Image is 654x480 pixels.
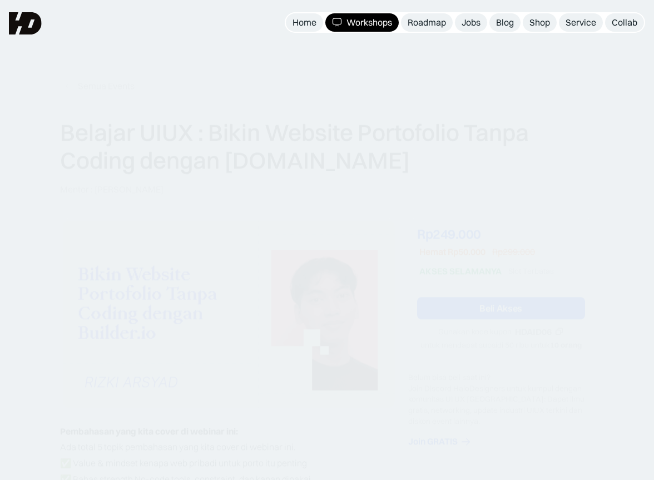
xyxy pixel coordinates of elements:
p: Belajar UIUX : Bikin Website Portofolio Tanpa Coding dengan [DOMAIN_NAME] [60,118,594,175]
a: Service [559,13,603,32]
div: Collab [612,17,637,28]
div: Belum bisa beli saat ini? Join Discord HaloDesigners untuk kumpul dengan komunitas UI UX [GEOGRAP... [408,373,594,427]
div: AKSES SELAMANYA [419,265,502,277]
div: Blog [496,17,514,28]
div: Semua Events [78,80,135,92]
a: Join GRATIS [408,436,594,448]
div: Slot Terbatas [508,266,554,276]
strong: Pembahasan yang kita cover di webinar ini: [60,425,238,437]
a: Semua Events [60,77,139,95]
div: Workshops [346,17,392,28]
div: Shop [529,17,550,28]
strong: 10 orang [550,340,582,350]
a: Blog [489,13,521,32]
a: Home [286,13,323,32]
div: untuk mendapat subsidi 50 ribu untuk [420,341,582,350]
a: Roadmap [401,13,453,32]
p: Ada total 5 topik pembahasan yang kita cover di webinar ini. [60,439,397,456]
div: Roadmap [408,17,446,28]
div: Jobs [462,17,480,28]
p: ‍ [60,423,397,439]
div: Rp249.000 [417,227,585,241]
p: Novi [385,220,403,231]
a: Workshops [325,13,399,32]
div: Hemat Rp50.000 [419,246,485,258]
div: HDAID06 [516,326,552,338]
div: Home [293,17,316,28]
a: Jobs [455,13,487,32]
a: Beli Akses [417,297,585,319]
div: Service [566,17,596,28]
div: Rp299.000 [492,246,535,258]
a: Shop [523,13,557,32]
div: Gunakan kode kupon [439,327,512,337]
p: Mentor : [PERSON_NAME] [60,184,163,195]
a: Collab [605,13,644,32]
div: Join GRATIS [408,436,458,448]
